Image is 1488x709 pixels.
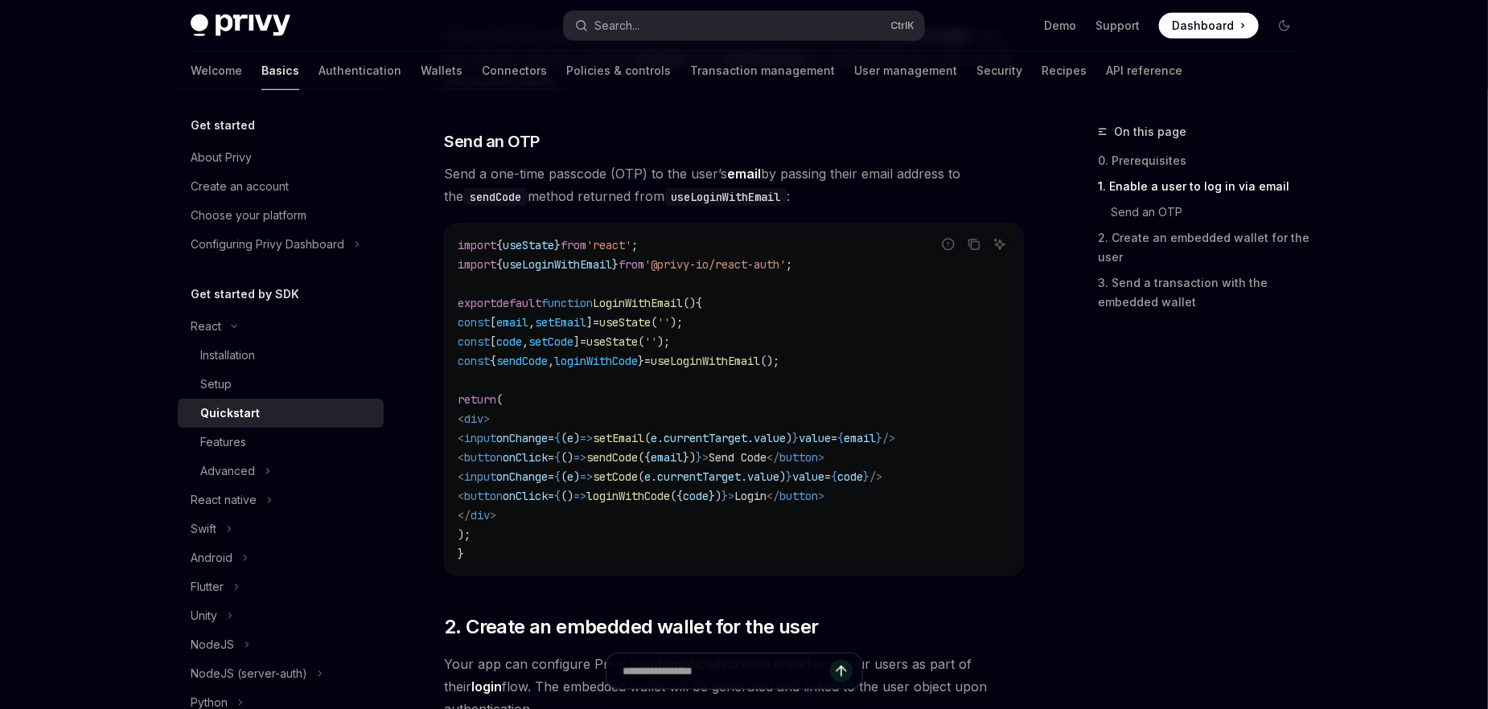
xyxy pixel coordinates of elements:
[522,334,528,349] span: ,
[580,469,593,484] span: =>
[458,431,464,445] span: <
[573,334,580,349] span: ]
[554,354,638,368] span: loginWithCode
[471,508,490,523] span: div
[651,469,657,484] span: .
[178,601,384,630] button: Toggle Unity section
[200,346,255,365] div: Installation
[178,143,384,172] a: About Privy
[458,334,490,349] span: const
[548,489,554,503] span: =
[854,51,957,90] a: User management
[444,614,818,640] span: 2. Create an embedded wallet for the user
[444,130,540,153] span: Send an OTP
[458,547,464,561] span: }
[191,490,257,510] div: React native
[837,431,844,445] span: {
[844,431,876,445] span: email
[564,11,924,40] button: Open search
[651,315,657,330] span: (
[496,392,503,407] span: (
[319,51,401,90] a: Authentication
[1114,122,1186,141] span: On this page
[760,354,779,368] span: ();
[561,489,573,503] span: ()
[458,238,496,252] span: import
[458,296,496,310] span: export
[191,577,224,596] div: Flutter
[482,51,547,90] a: Connectors
[496,354,548,368] span: sendCode
[496,238,503,252] span: {
[1272,13,1297,39] button: Toggle dark mode
[496,469,548,484] span: onChange
[178,659,384,688] button: Toggle NodeJS (server-auth) section
[1106,51,1182,90] a: API reference
[496,315,528,330] span: email
[863,469,869,484] span: }
[178,201,384,230] a: Choose your platform
[191,206,306,225] div: Choose your platform
[779,489,818,503] span: button
[178,457,384,486] button: Toggle Advanced section
[496,334,522,349] span: code
[657,334,670,349] span: );
[483,412,490,426] span: >
[786,431,792,445] span: )
[464,412,483,426] span: div
[458,412,464,426] span: <
[458,489,464,503] span: <
[779,469,786,484] span: )
[938,234,959,255] button: Report incorrect code
[586,315,593,330] span: ]
[178,312,384,341] button: Toggle React section
[792,431,799,445] span: }
[573,450,586,465] span: =>
[747,469,779,484] span: value
[623,654,830,689] input: Ask a question...
[200,375,232,394] div: Setup
[657,431,664,445] span: .
[586,450,638,465] span: sendCode
[683,296,696,310] span: ()
[458,257,496,272] span: import
[458,508,471,523] span: </
[644,334,657,349] span: ''
[548,450,554,465] span: =
[747,431,754,445] span: .
[837,469,863,484] span: code
[670,315,683,330] span: );
[890,19,915,32] span: Ctrl K
[882,431,895,445] span: />
[178,486,384,514] button: Toggle React native section
[458,469,464,484] span: <
[651,354,760,368] span: useLoginWithEmail
[554,469,561,484] span: {
[767,450,779,465] span: </
[1098,270,1310,315] a: 3. Send a transaction with the embedded wallet
[644,431,651,445] span: (
[670,489,683,503] span: ({
[638,469,644,484] span: (
[178,399,384,428] a: Quickstart
[664,431,747,445] span: currentTarget
[191,285,299,304] h5: Get started by SDK
[869,469,882,484] span: />
[548,354,554,368] span: ,
[696,450,702,465] span: }
[191,51,242,90] a: Welcome
[191,116,255,135] h5: Get started
[458,450,464,465] span: <
[989,234,1010,255] button: Ask AI
[178,428,384,457] a: Features
[702,450,709,465] span: >
[566,51,671,90] a: Policies & controls
[548,469,554,484] span: =
[444,162,1024,207] span: Send a one-time passcode (OTP) to the user’s by passing their email address to the method returne...
[657,469,741,484] span: currentTarget
[490,354,496,368] span: {
[191,548,232,568] div: Android
[496,431,548,445] span: onChange
[818,450,824,465] span: >
[586,334,638,349] span: useState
